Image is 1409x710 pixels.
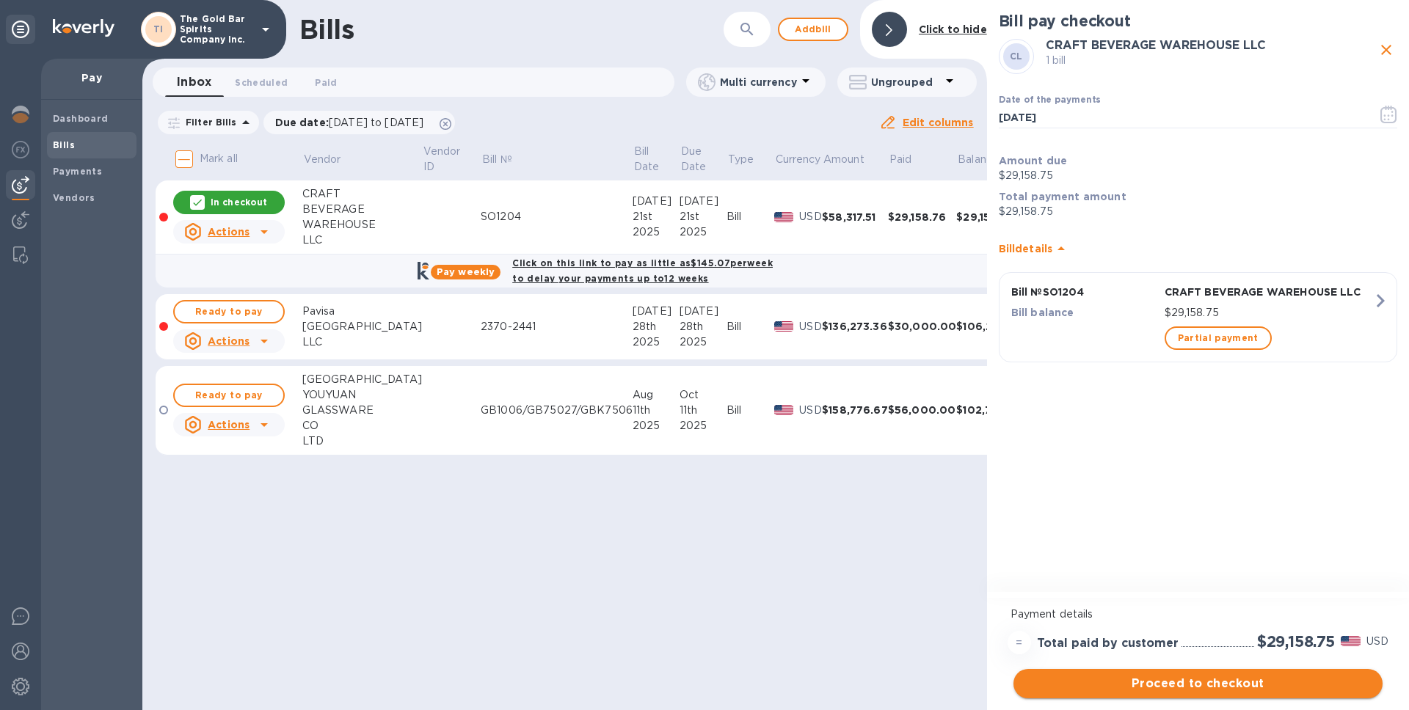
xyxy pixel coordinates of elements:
[680,403,727,418] div: 11th
[180,14,253,45] p: The Gold Bar Spirits Company Inc.
[727,209,774,224] div: Bill
[211,196,267,208] p: In checkout
[888,319,957,334] div: $30,000.00
[481,209,633,224] div: SO1204
[302,387,422,403] div: YOUYUAN
[727,403,774,418] div: Bill
[208,419,250,431] u: Actions
[634,144,660,175] p: Bill Date
[633,209,680,224] div: 21st
[774,321,794,332] img: USD
[1046,53,1375,68] p: 1 bill
[823,152,884,167] span: Amount
[956,210,1023,224] div: $29,158.75
[889,152,911,167] p: Paid
[302,372,422,387] div: [GEOGRAPHIC_DATA]
[727,152,773,167] span: Type
[6,15,35,44] div: Unpin categories
[302,304,422,319] div: Pavisa
[999,12,1397,30] h2: Bill pay checkout
[302,433,422,449] div: LTD
[302,319,422,334] div: [GEOGRAPHIC_DATA]
[633,224,680,240] div: 2025
[186,303,272,321] span: Ready to pay
[481,403,633,418] div: GB1006/GB75027/GBK7506
[999,272,1397,362] button: Bill №SO1204CRAFT BEVERAGE WAREHOUSE LLCBill balance$29,158.75Partial payment
[53,70,131,85] p: Pay
[512,257,773,284] b: Click on this link to pay as little as $145.07 per week to delay your payments up to 12 weeks
[822,403,888,417] div: $158,776.67
[1011,285,1159,299] p: Bill № SO1204
[680,334,727,350] div: 2025
[423,144,461,175] p: Vendor ID
[423,144,480,175] span: Vendor ID
[299,14,354,45] h1: Bills
[680,224,727,240] div: 2025
[1165,285,1373,299] p: CRAFT BEVERAGE WAREHOUSE LLC
[208,226,250,238] u: Actions
[53,192,95,203] b: Vendors
[1178,329,1259,347] span: Partial payment
[53,139,75,150] b: Bills
[791,21,835,38] span: Add bill
[53,166,102,177] b: Payments
[822,319,888,334] div: $136,273.36
[303,152,341,167] p: Vendor
[889,152,931,167] span: Paid
[302,233,422,248] div: LLC
[775,152,820,167] p: Currency
[177,72,211,92] span: Inbox
[999,204,1397,219] p: $29,158.75
[727,319,774,334] div: Bill
[208,335,250,347] u: Actions
[680,319,727,334] div: 28th
[302,334,422,350] div: LLC
[302,186,422,202] div: CRAFT
[999,243,1052,255] b: Bill details
[482,152,531,167] span: Bill №
[680,418,727,433] div: 2025
[1011,305,1159,320] p: Bill balance
[633,387,680,403] div: Aug
[778,18,848,41] button: Addbill
[173,300,285,323] button: Ready to pay
[1257,632,1335,651] h2: $29,158.75
[633,194,680,209] div: [DATE]
[823,152,864,167] p: Amount
[200,151,238,166] p: Mark all
[263,111,456,134] div: Due date:[DATE] to [DATE]
[235,75,288,90] span: Scheduled
[1011,607,1386,622] p: Payment details
[999,168,1397,183] p: $29,158.75
[888,210,957,224] div: $29,158.76
[633,418,680,433] div: 2025
[799,319,822,334] p: USD
[958,152,1018,167] span: Balance
[774,212,794,222] img: USD
[482,152,512,167] p: Bill №
[437,266,495,277] b: Pay weekly
[173,384,285,407] button: Ready to pay
[481,319,633,334] div: 2370-2441
[180,116,237,128] p: Filter Bills
[999,225,1397,272] div: Billdetails
[1008,631,1031,654] div: =
[1366,634,1388,649] p: USD
[329,117,423,128] span: [DATE] to [DATE]
[1165,305,1373,321] p: $29,158.75
[275,115,432,130] p: Due date :
[12,141,29,158] img: Foreign exchange
[53,19,114,37] img: Logo
[633,403,680,418] div: 11th
[153,23,164,34] b: TI
[680,387,727,403] div: Oct
[633,334,680,350] div: 2025
[903,117,974,128] u: Edit columns
[958,152,999,167] p: Balance
[1046,38,1266,52] b: CRAFT BEVERAGE WAREHOUSE LLC
[633,319,680,334] div: 28th
[999,155,1068,166] b: Amount due
[303,152,360,167] span: Vendor
[799,209,822,224] p: USD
